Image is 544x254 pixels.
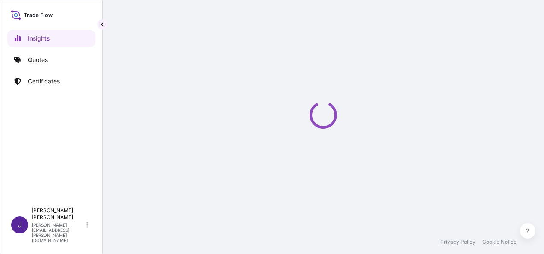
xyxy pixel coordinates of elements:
[28,34,50,43] p: Insights
[28,77,60,86] p: Certificates
[28,56,48,64] p: Quotes
[482,239,517,245] a: Cookie Notice
[7,73,95,90] a: Certificates
[18,221,22,229] span: J
[441,239,476,245] a: Privacy Policy
[7,30,95,47] a: Insights
[7,51,95,68] a: Quotes
[32,207,85,221] p: [PERSON_NAME] [PERSON_NAME]
[32,222,85,243] p: [PERSON_NAME][EMAIL_ADDRESS][PERSON_NAME][DOMAIN_NAME]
